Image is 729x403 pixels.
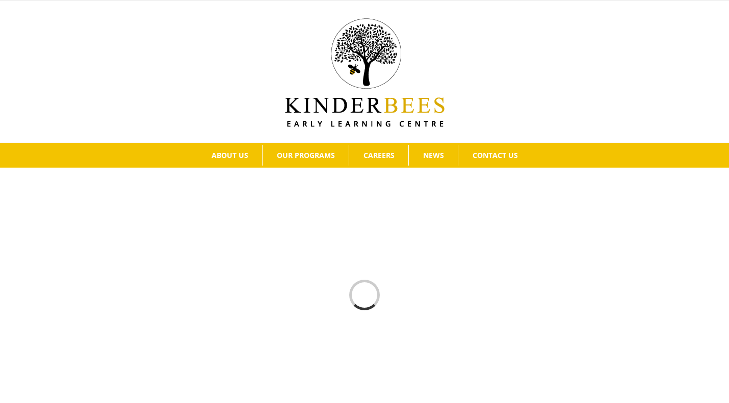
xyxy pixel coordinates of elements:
a: ABOUT US [197,145,262,166]
span: OUR PROGRAMS [277,152,335,159]
div: Loading... [349,280,380,310]
span: NEWS [423,152,444,159]
a: OUR PROGRAMS [263,145,349,166]
span: ABOUT US [212,152,248,159]
a: CONTACT US [458,145,532,166]
span: CAREERS [363,152,395,159]
img: Kinder Bees Logo [285,18,445,127]
a: NEWS [409,145,458,166]
span: CONTACT US [473,152,518,159]
a: CAREERS [349,145,408,166]
nav: Main Menu [15,143,714,168]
